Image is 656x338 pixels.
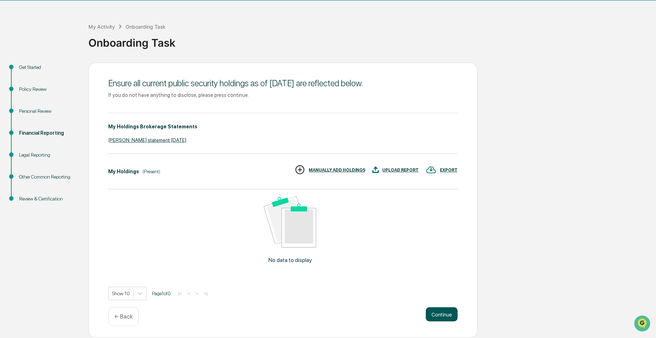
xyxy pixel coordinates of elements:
[24,54,116,61] div: Start new chat
[152,291,171,296] span: Page 1 of 0
[19,64,77,71] div: Get Started
[633,315,652,334] iframe: Open customer support
[382,168,419,173] div: UPLOAD REPORT
[58,89,88,96] span: Attestations
[176,291,184,297] button: |<
[202,291,210,297] button: >|
[7,54,20,67] img: 1746055101610-c473b297-6a78-478c-a979-82029cc54cd1
[4,86,48,99] a: 🖐️Preclearance
[7,103,13,109] div: 🔎
[120,56,129,65] button: Start new chat
[4,100,47,112] a: 🔎Data Lookup
[19,86,77,93] div: Policy Review
[51,90,57,95] div: 🗄️
[7,15,129,26] p: How can we help?
[440,168,458,173] div: EXPORT
[24,61,89,67] div: We're available if you need us!
[309,168,365,173] div: MANUALLY ADD HOLDINGS
[108,92,458,98] div: If you do not have anything to disclose, please press continue.
[7,90,13,95] div: 🖐️
[268,257,312,263] p: No data to display
[88,24,115,30] div: My Activity
[19,107,77,115] div: Personal Review
[14,89,46,96] span: Preclearance
[19,129,77,137] div: Financial Reporting
[426,307,458,321] button: Continue
[185,291,192,297] button: <
[126,24,166,30] div: Onboarding Task
[372,164,379,175] img: UPLOAD REPORT
[108,137,458,143] div: [PERSON_NAME] statement [DATE]
[295,164,305,175] img: MANUALLY ADD HOLDINGS
[19,151,77,159] div: Legal Reporting
[193,291,201,297] button: >
[50,120,86,125] a: Powered byPylon
[114,313,133,320] p: ← Back
[70,120,86,125] span: Pylon
[88,31,652,49] div: Onboarding Task
[108,169,139,174] div: My Holdings
[426,164,436,175] img: EXPORT
[143,169,160,174] div: (Present)
[264,197,316,248] img: No data
[108,124,197,129] div: My Holdings Brokerage Statements
[108,78,458,88] div: Ensure all current public security holdings as of [DATE] are reflected below.
[19,173,77,181] div: Other Common Reporting
[19,195,77,203] div: Review & Certification
[14,103,45,110] span: Data Lookup
[48,86,91,99] a: 🗄️Attestations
